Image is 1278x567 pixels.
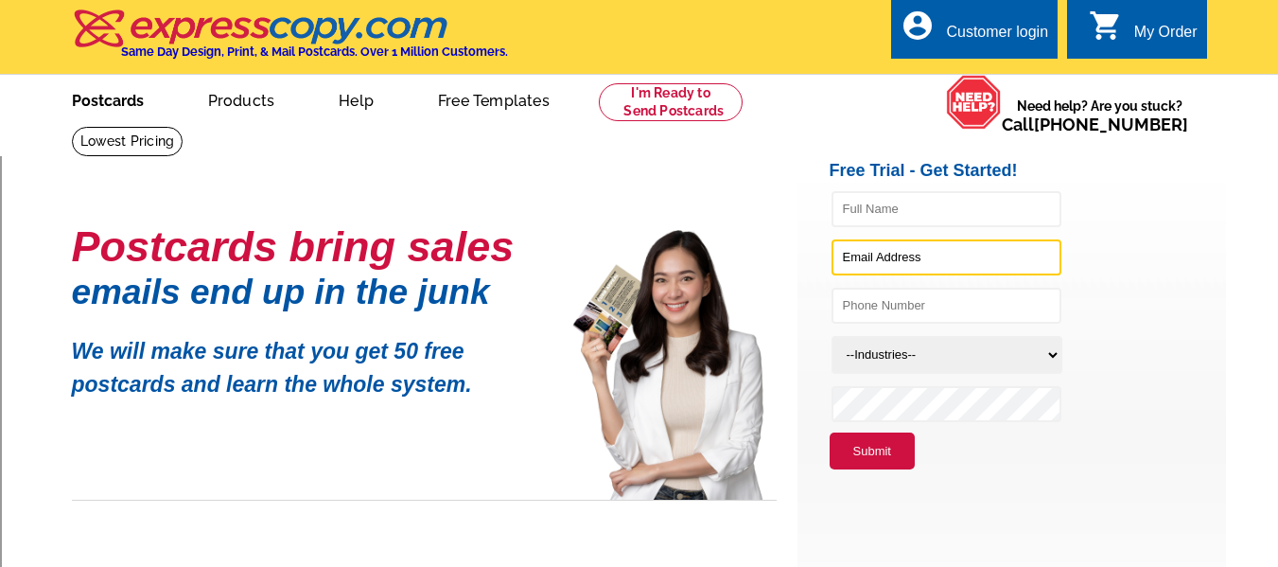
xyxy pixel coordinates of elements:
[1034,115,1188,134] a: [PHONE_NUMBER]
[8,8,1270,25] div: Sort A > Z
[1134,24,1198,50] div: My Order
[408,77,580,121] a: Free Templates
[8,110,1270,127] div: Rename
[8,127,1270,144] div: Move To ...
[42,77,174,121] a: Postcards
[178,77,306,121] a: Products
[308,77,404,121] a: Help
[946,24,1048,50] div: Customer login
[8,42,1270,59] div: Move To ...
[8,93,1270,110] div: Sign out
[1002,115,1188,134] span: Call
[1089,21,1198,44] a: shopping_cart My Order
[901,21,1048,44] a: account_circle Customer login
[8,76,1270,93] div: Options
[1002,97,1198,134] span: Need help? Are you stuck?
[8,25,1270,42] div: Sort New > Old
[8,59,1270,76] div: Delete
[900,127,1278,567] iframe: LiveChat chat widget
[901,9,935,43] i: account_circle
[1089,9,1123,43] i: shopping_cart
[946,75,1002,130] img: help
[121,44,508,59] h4: Same Day Design, Print, & Mail Postcards. Over 1 Million Customers.
[72,23,508,59] a: Same Day Design, Print, & Mail Postcards. Over 1 Million Customers.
